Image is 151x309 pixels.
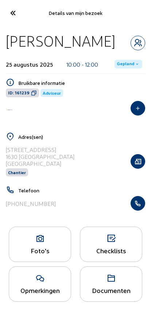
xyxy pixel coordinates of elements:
[6,61,53,68] div: 25 augustus 2025
[6,32,115,50] div: [PERSON_NAME]
[6,146,74,153] div: [STREET_ADDRESS]
[66,61,98,68] div: 10:00 - 12:00
[6,153,74,160] div: 1630 [GEOGRAPHIC_DATA]
[9,247,71,254] div: Foto's
[6,200,56,207] div: [PHONE_NUMBER]
[9,286,71,294] div: Opmerkingen
[80,286,142,294] div: Documenten
[18,134,145,140] h5: Adres(sen)
[18,187,145,193] h5: Telefoon
[6,160,74,167] div: [GEOGRAPHIC_DATA]
[6,109,13,111] img: Energy Protect Ramen & Deuren
[43,90,61,95] span: Adviseur
[18,80,145,86] h5: Bruikbare informatie
[117,61,134,67] span: Gepland
[80,247,142,254] div: Checklists
[8,90,30,96] span: ID: 161239
[25,10,126,16] div: Details van mijn bezoek
[8,170,26,175] span: Chantier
